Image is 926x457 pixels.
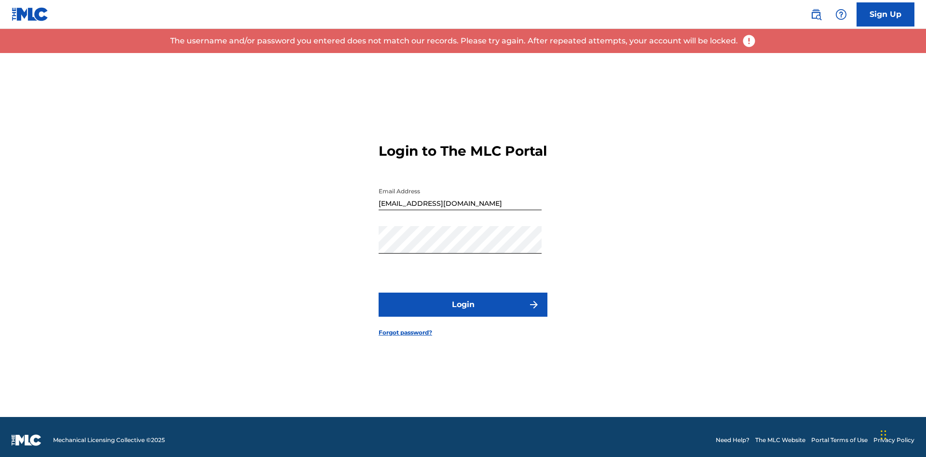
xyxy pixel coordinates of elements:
[831,5,851,24] div: Help
[835,9,847,20] img: help
[857,2,914,27] a: Sign Up
[881,420,886,449] div: Drag
[379,328,432,337] a: Forgot password?
[528,299,540,310] img: f7272a7cc735f4ea7f67.svg
[811,436,868,444] a: Portal Terms of Use
[379,143,547,160] h3: Login to The MLC Portal
[379,293,547,317] button: Login
[742,34,756,48] img: error
[53,436,165,444] span: Mechanical Licensing Collective © 2025
[755,436,805,444] a: The MLC Website
[716,436,749,444] a: Need Help?
[806,5,826,24] a: Public Search
[170,35,738,47] p: The username and/or password you entered does not match our records. Please try again. After repe...
[12,7,49,21] img: MLC Logo
[810,9,822,20] img: search
[873,436,914,444] a: Privacy Policy
[878,411,926,457] iframe: Chat Widget
[12,434,41,446] img: logo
